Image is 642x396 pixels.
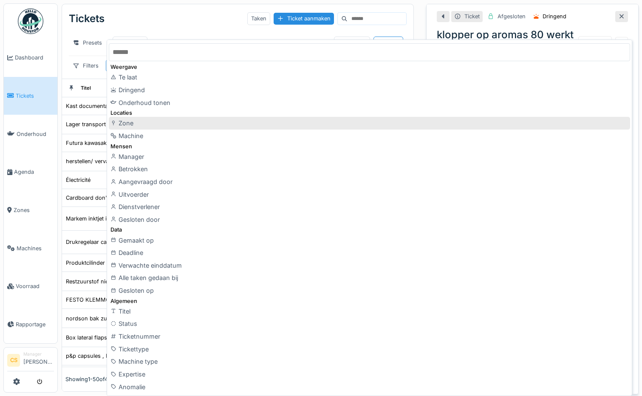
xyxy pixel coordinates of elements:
[464,12,480,20] div: Ticket
[109,84,630,96] div: Dringend
[109,284,630,297] div: Gesloten op
[109,96,630,109] div: Onderhoud tonen
[109,63,630,71] div: Weergave
[109,150,630,163] div: Manager
[66,102,299,110] div: Kast documentatie boven bureau, printer hangen voor meer ruimte mappen nieuwe lijnen.
[109,201,630,213] div: Dienstverlener
[109,213,630,226] div: Gesloten door
[109,130,630,142] div: Machine
[109,259,630,272] div: Verwachte einddatum
[15,54,54,62] span: Dashboard
[23,351,54,357] div: Manager
[66,314,179,322] div: nordson bak zuigt geen lijmkorrels meer op
[338,39,366,47] div: Kanban
[23,351,54,369] li: [PERSON_NAME]
[274,13,334,24] div: Ticket aanmaken
[66,194,130,202] div: Cardboard don't pick up
[578,36,612,48] div: Acties
[16,282,54,290] span: Voorraad
[109,272,630,284] div: Alle taken gedaan bij
[7,354,20,367] li: CS
[116,39,144,47] div: aanvragen
[69,8,105,30] div: Tickets
[109,330,630,343] div: Ticketnummer
[66,334,132,342] div: Box lateral flaps opened 1
[109,355,630,368] div: Machine type
[109,297,630,305] div: Algemeen
[65,375,114,383] div: Showing 1 - 50 of 473
[66,296,169,304] div: FESTO KLEMMODULE EV-32-5 150685
[109,234,630,247] div: Gemaakt op
[17,244,54,252] span: Machines
[437,27,628,58] div: klopper op aromas 80 werkt onvoldoende
[377,39,399,47] div: Tabel
[109,317,630,330] div: Status
[109,305,630,318] div: Titel
[66,120,187,128] div: Lager transport kapot moet vervangen worden
[109,175,630,188] div: Aangevraagd door
[109,343,630,356] div: Tickettype
[109,226,630,234] div: Data
[109,163,630,175] div: Betrokken
[66,176,91,184] div: Électricité
[66,157,170,165] div: herstellen/ vervangen zijkanaalventilator
[66,215,235,223] div: Markem inktjet inkt en solvent vervallen kan niet testen, bestellen.
[109,246,630,259] div: Deadline
[14,206,54,214] span: Zones
[247,12,270,25] div: Taken
[109,188,630,201] div: Uitvoerder
[66,259,246,267] div: Produktcilinder blaast serieus door aan stang? silobatterij 414 straat 3
[66,238,179,246] div: Drukregelaar camozzi MC202-D10 bestellen
[81,85,91,92] div: Titel
[18,8,43,34] img: Badge_color-CXgf-gQk.svg
[66,277,125,286] div: Restzuurstof niet goed
[16,320,54,328] span: Rapportage
[109,109,630,117] div: Locaties
[17,130,54,138] span: Onderhoud
[69,59,102,72] div: Filters
[543,12,566,20] div: Dringend
[109,117,630,130] div: Zone
[109,142,630,150] div: Mensen
[66,139,215,147] div: Futura kawasaki lijmkop afschermen verbrandings gevaar
[66,352,181,360] div: p&p capsules , kabel is aan het doorschuren
[109,381,630,393] div: Anomalie
[498,12,526,20] div: Afgesloten
[69,37,106,49] div: Presets
[16,92,54,100] span: Tickets
[109,71,630,84] div: Te laat
[109,368,630,381] div: Expertise
[14,168,54,176] span: Agenda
